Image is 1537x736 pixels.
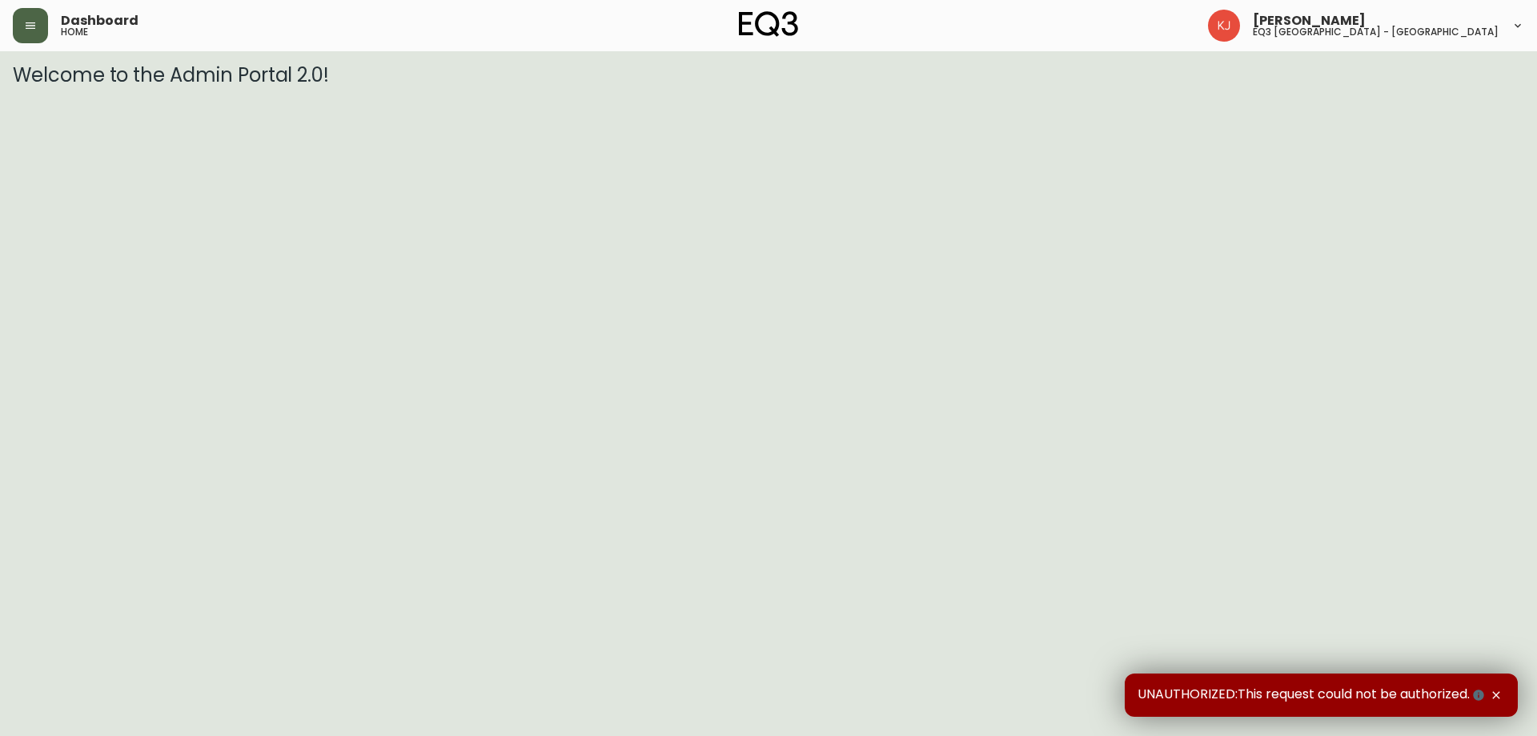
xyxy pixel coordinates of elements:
[739,11,798,37] img: logo
[1253,27,1499,37] h5: eq3 [GEOGRAPHIC_DATA] - [GEOGRAPHIC_DATA]
[13,64,1524,86] h3: Welcome to the Admin Portal 2.0!
[61,14,138,27] span: Dashboard
[1253,14,1366,27] span: [PERSON_NAME]
[61,27,88,37] h5: home
[1208,10,1240,42] img: 24a625d34e264d2520941288c4a55f8e
[1138,686,1487,704] span: UNAUTHORIZED:This request could not be authorized.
